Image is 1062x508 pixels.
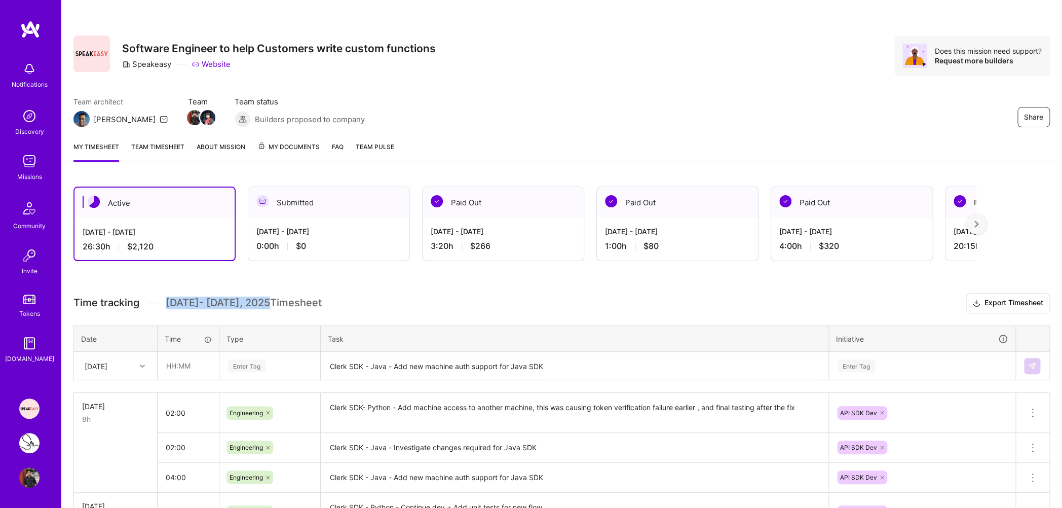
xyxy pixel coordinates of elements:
[15,126,44,137] div: Discovery
[122,42,436,55] h3: Software Engineer to help Customers write custom functions
[322,434,827,462] textarea: Clerk SDK - Java - Investigate changes required for Java SDK
[88,196,100,208] img: Active
[230,444,263,451] span: Engineering
[819,241,839,251] span: $320
[296,241,306,251] span: $0
[1017,107,1050,127] button: Share
[19,151,40,171] img: teamwork
[902,44,927,68] img: Avatar
[779,241,924,251] div: 4:00 h
[158,464,219,491] input: HH:MM
[228,358,265,374] div: Enter Tag
[19,106,40,126] img: discovery
[17,171,42,182] div: Missions
[257,141,320,162] a: My Documents
[19,59,40,79] img: bell
[332,141,344,162] a: FAQ
[158,352,218,379] input: HH:MM
[248,187,409,218] div: Submitted
[17,398,42,419] a: Speakeasy: Software Engineer to help Customers write custom functions
[122,59,171,69] div: Speakeasy
[771,187,932,218] div: Paid Out
[82,401,149,412] div: [DATE]
[255,114,365,125] span: Builders proposed to company
[322,464,827,492] textarea: Clerk SDK - Java - Add new machine auth support for Java SDK
[643,241,659,251] span: $80
[19,245,40,266] img: Invite
[19,398,40,419] img: Speakeasy: Software Engineer to help Customers write custom functions
[160,115,168,123] i: icon Mail
[1028,362,1036,370] img: Submit
[73,111,90,127] img: Team Architect
[166,297,322,309] span: [DATE] - [DATE] , 2025 Timesheet
[19,333,40,353] img: guide book
[12,79,48,90] div: Notifications
[431,226,576,237] div: [DATE] - [DATE]
[322,394,827,432] textarea: Clerk SDK- Python - Add machine access to another machine, this was causing token verification fa...
[5,353,54,364] div: [DOMAIN_NAME]
[158,400,219,426] input: HH:MM
[197,141,245,162] a: About Mission
[73,297,139,309] span: Time tracking
[131,141,184,162] a: Team timesheet
[256,195,269,207] img: Submitted
[187,110,202,125] img: Team Member Avatar
[73,35,110,72] img: Company Logo
[840,444,877,451] span: API SDK Dev
[74,188,235,219] div: Active
[235,111,251,127] img: Builders proposed to company
[73,141,119,162] a: My timesheet
[201,109,214,126] a: Team Member Avatar
[83,241,226,252] div: 26:30 h
[838,358,875,374] div: Enter Tag
[192,59,231,69] a: Website
[122,60,130,68] i: icon CompanyGray
[230,474,263,481] span: Engineering
[935,46,1042,56] div: Does this mission need support?
[605,226,750,237] div: [DATE] - [DATE]
[605,241,750,251] div: 1:00 h
[779,195,791,207] img: Paid Out
[23,295,35,304] img: tokens
[840,409,877,417] span: API SDK Dev
[17,467,42,488] a: User Avatar
[1024,112,1043,122] span: Share
[321,325,829,352] th: Task
[19,467,40,488] img: User Avatar
[235,96,365,107] span: Team status
[605,195,617,207] img: Paid Out
[17,196,42,221] img: Community
[19,308,40,319] div: Tokens
[256,226,401,237] div: [DATE] - [DATE]
[188,109,201,126] a: Team Member Avatar
[356,143,394,151] span: Team Pulse
[256,241,401,251] div: 0:00 h
[13,221,46,231] div: Community
[19,433,40,453] img: SlingShot Pixa : Backend Engineer for Sports Photography Workflow Platform
[431,241,576,251] div: 3:20 h
[22,266,37,276] div: Invite
[20,20,41,39] img: logo
[779,226,924,237] div: [DATE] - [DATE]
[840,474,877,481] span: API SDK Dev
[356,141,394,162] a: Team Pulse
[83,227,226,237] div: [DATE] - [DATE]
[74,325,158,352] th: Date
[966,293,1050,313] button: Export Timesheet
[431,195,443,207] img: Paid Out
[597,187,758,218] div: Paid Out
[85,360,107,371] div: [DATE]
[972,298,980,309] i: icon Download
[423,187,584,218] div: Paid Out
[257,141,320,153] span: My Documents
[200,110,215,125] img: Team Member Avatar
[470,241,490,251] span: $266
[127,241,154,252] span: $2,120
[82,414,149,424] div: 8h
[17,433,42,453] a: SlingShot Pixa : Backend Engineer for Sports Photography Workflow Platform
[140,364,145,369] i: icon Chevron
[188,96,214,107] span: Team
[219,325,321,352] th: Type
[158,434,219,461] input: HH:MM
[230,409,263,417] span: Engineering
